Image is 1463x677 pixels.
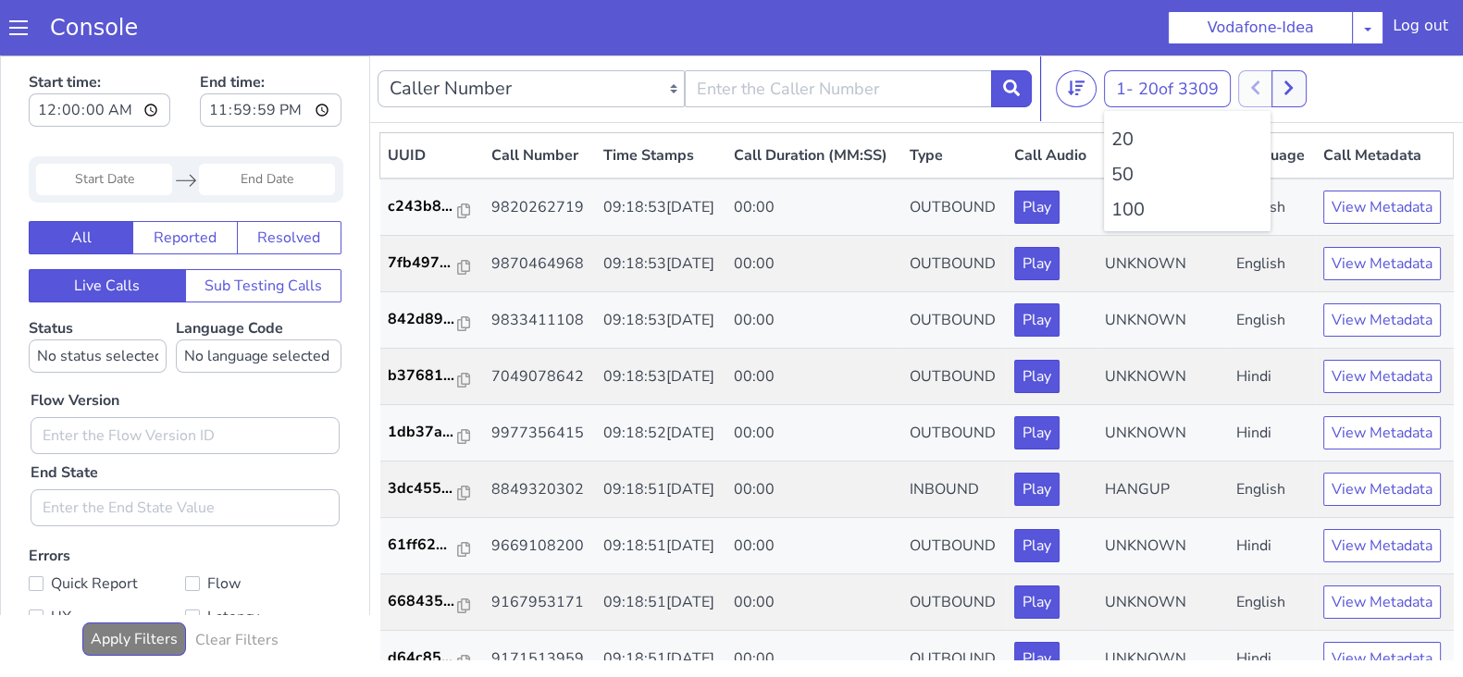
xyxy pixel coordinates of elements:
[1014,417,1060,450] button: Play
[1097,237,1229,293] td: UNKNOWN
[1097,180,1229,237] td: UNKNOWN
[1229,78,1316,124] th: Language
[200,10,341,77] label: End time:
[388,196,458,218] p: 7fb497...
[1014,586,1060,620] button: Play
[31,334,119,356] label: Flow Version
[29,284,167,317] select: Status
[1323,530,1441,563] button: View Metadata
[200,38,341,71] input: End time:
[726,519,902,575] td: 00:00
[132,166,237,199] button: Reported
[1229,462,1316,519] td: Hindi
[1229,180,1316,237] td: English
[31,406,98,428] label: End State
[902,519,1008,575] td: OUTBOUND
[1097,78,1229,124] th: Status
[902,78,1008,124] th: Type
[388,309,477,331] a: b37681...
[1111,141,1263,168] li: 100
[902,293,1008,350] td: OUTBOUND
[1229,293,1316,350] td: Hindi
[29,214,186,247] button: Live Calls
[185,214,342,247] button: Sub Testing Calls
[1014,361,1060,394] button: Play
[388,140,477,162] a: c243b8...
[726,180,902,237] td: 00:00
[1111,105,1263,133] li: 50
[484,519,596,575] td: 9167953171
[31,434,340,471] input: Enter the End State Value
[1104,15,1231,52] button: 1- 20of 3309
[388,252,477,275] a: 842d89...
[484,180,596,237] td: 9870464968
[1097,519,1229,575] td: UNKNOWN
[388,365,477,388] a: 1db37a...
[484,350,596,406] td: 9977356415
[1014,304,1060,338] button: Play
[1014,530,1060,563] button: Play
[1316,78,1454,124] th: Call Metadata
[484,462,596,519] td: 9669108200
[902,462,1008,519] td: OUTBOUND
[1014,191,1060,225] button: Play
[388,535,477,557] a: 668435...
[29,10,170,77] label: Start time:
[28,15,160,41] a: Console
[726,237,902,293] td: 00:00
[596,350,727,406] td: 09:18:52[DATE]
[1168,11,1353,44] button: Vodafone-Idea
[388,365,458,388] p: 1db37a...
[726,78,902,124] th: Call Duration (MM:SS)
[1014,248,1060,281] button: Play
[29,166,133,199] button: All
[596,78,727,124] th: Time Stamps
[1323,191,1441,225] button: View Metadata
[484,78,596,124] th: Call Number
[596,462,727,519] td: 09:18:51[DATE]
[1097,406,1229,462] td: HANGUP
[1229,406,1316,462] td: English
[1323,361,1441,394] button: View Metadata
[388,252,458,275] p: 842d89...
[1229,350,1316,406] td: Hindi
[380,78,484,124] th: UUID
[185,548,341,574] label: Latency
[1229,575,1316,632] td: Hindi
[176,263,341,317] label: Language Code
[29,38,170,71] input: Start time:
[484,575,596,632] td: 9171513959
[726,350,902,406] td: 00:00
[596,293,727,350] td: 09:18:53[DATE]
[1097,123,1229,180] td: UNKNOWN
[29,515,185,541] label: Quick Report
[596,237,727,293] td: 09:18:53[DATE]
[185,515,341,541] label: Flow
[596,123,727,180] td: 09:18:53[DATE]
[596,575,727,632] td: 09:18:51[DATE]
[1138,22,1219,44] span: 20 of 3309
[596,180,727,237] td: 09:18:53[DATE]
[1097,575,1229,632] td: UNKNOWN
[82,567,186,600] button: Apply Filters
[237,166,341,199] button: Resolved
[1007,78,1097,124] th: Call Audio
[484,237,596,293] td: 9833411108
[1323,135,1441,168] button: View Metadata
[902,180,1008,237] td: OUTBOUND
[1323,304,1441,338] button: View Metadata
[388,196,477,218] a: 7fb497...
[902,406,1008,462] td: INBOUND
[1014,474,1060,507] button: Play
[726,575,902,632] td: 00:00
[199,108,335,140] input: End Date
[1097,462,1229,519] td: UNKNOWN
[31,362,340,399] input: Enter the Flow Version ID
[484,406,596,462] td: 8849320302
[902,123,1008,180] td: OUTBOUND
[1014,135,1060,168] button: Play
[726,293,902,350] td: 00:00
[388,478,477,500] a: 61ff62...
[1111,70,1263,98] li: 20
[902,350,1008,406] td: OUTBOUND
